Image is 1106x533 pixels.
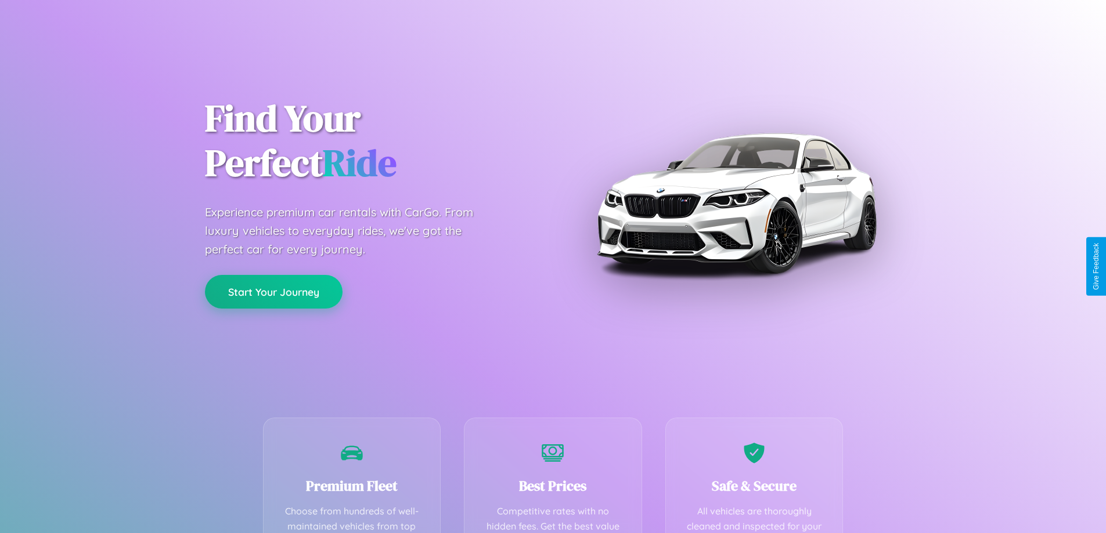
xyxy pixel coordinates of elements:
div: Give Feedback [1092,243,1100,290]
img: Premium BMW car rental vehicle [591,58,881,348]
span: Ride [323,137,397,188]
button: Start Your Journey [205,275,343,309]
h1: Find Your Perfect [205,96,536,186]
p: Experience premium car rentals with CarGo. From luxury vehicles to everyday rides, we've got the ... [205,203,495,259]
h3: Best Prices [482,476,624,495]
h3: Safe & Secure [683,476,826,495]
h3: Premium Fleet [281,476,423,495]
